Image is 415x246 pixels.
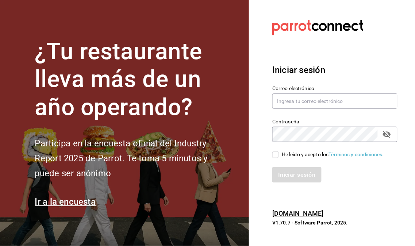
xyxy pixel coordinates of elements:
[272,119,299,124] font: Contraseña
[282,151,329,157] font: He leído y acepto los
[35,138,208,178] font: Participa en la encuesta oficial del Industry Report 2025 de Parrot. Te toma 5 minutos y puede se...
[272,85,314,91] font: Correo electrónico
[35,197,96,207] a: Ir a la encuesta
[272,65,325,75] font: Iniciar sesión
[381,128,393,141] button: campo de contraseña
[329,151,384,157] a: Términos y condiciones.
[272,220,348,226] font: V1.70.7 - Software Parrot, 2025.
[272,210,324,217] a: [DOMAIN_NAME]
[35,38,202,121] font: ¿Tu restaurante lleva más de un año operando?
[272,93,397,109] input: Ingresa tu correo electrónico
